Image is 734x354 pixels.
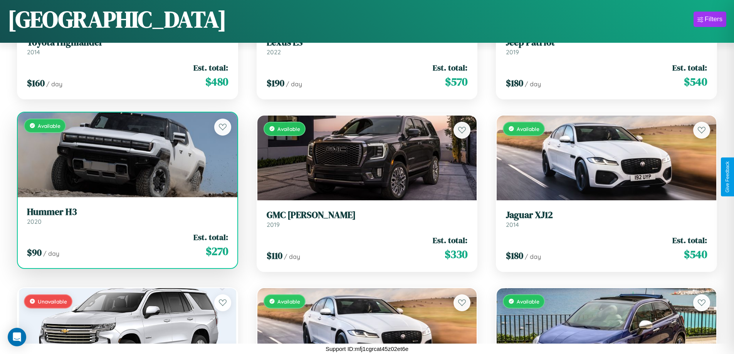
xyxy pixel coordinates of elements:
span: 2014 [506,221,519,228]
span: $ 270 [206,243,228,259]
span: $ 90 [27,246,42,259]
span: / day [46,80,62,88]
h3: Jaguar XJ12 [506,210,707,221]
div: Filters [705,15,722,23]
span: 2014 [27,48,40,56]
span: / day [525,80,541,88]
div: Open Intercom Messenger [8,328,26,346]
span: Est. total: [433,62,467,73]
span: / day [43,250,59,257]
span: 2020 [27,218,42,225]
span: $ 330 [445,247,467,262]
span: $ 480 [205,74,228,89]
span: 2019 [267,221,280,228]
h3: Toyota Highlander [27,37,228,48]
span: $ 180 [506,249,523,262]
span: $ 190 [267,77,284,89]
span: / day [286,80,302,88]
a: Jeep Patriot2019 [506,37,707,56]
span: Est. total: [193,62,228,73]
a: Jaguar XJ122014 [506,210,707,228]
span: Available [277,126,300,132]
span: / day [525,253,541,260]
a: GMC [PERSON_NAME]2019 [267,210,468,228]
button: Filters [694,12,726,27]
h1: [GEOGRAPHIC_DATA] [8,3,227,35]
span: 2019 [506,48,519,56]
span: Available [277,298,300,305]
a: Lexus ES2022 [267,37,468,56]
span: Est. total: [672,235,707,246]
span: Est. total: [433,235,467,246]
p: Support ID: mfj1cgrcat45z02et6e [326,344,408,354]
span: / day [284,253,300,260]
h3: Hummer H3 [27,206,228,218]
span: Est. total: [672,62,707,73]
span: $ 160 [27,77,45,89]
span: $ 110 [267,249,282,262]
a: Hummer H32020 [27,206,228,225]
span: $ 180 [506,77,523,89]
h3: GMC [PERSON_NAME] [267,210,468,221]
span: $ 570 [445,74,467,89]
div: Give Feedback [725,161,730,193]
span: Available [517,126,539,132]
span: 2022 [267,48,281,56]
h3: Jeep Patriot [506,37,707,48]
span: $ 540 [684,74,707,89]
span: $ 540 [684,247,707,262]
span: Available [517,298,539,305]
span: Unavailable [38,298,67,305]
h3: Lexus ES [267,37,468,48]
span: Est. total: [193,232,228,243]
span: Available [38,122,60,129]
a: Toyota Highlander2014 [27,37,228,56]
